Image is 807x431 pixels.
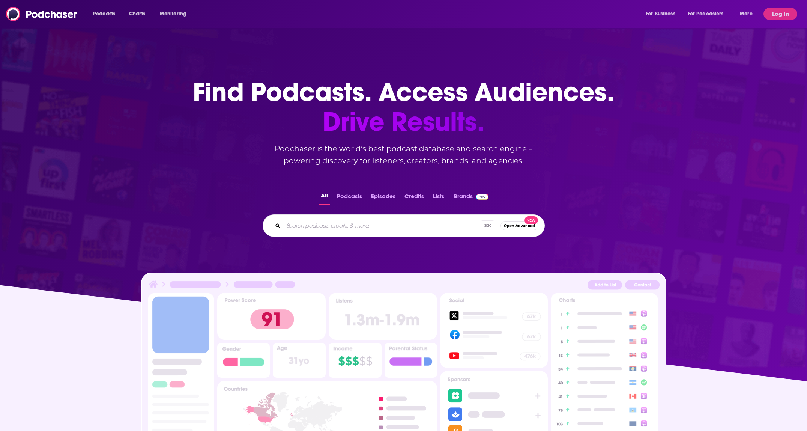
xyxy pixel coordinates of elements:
span: For Business [646,9,675,19]
button: open menu [735,8,762,20]
span: New [524,216,538,224]
input: Search podcasts, credits, & more... [283,220,481,232]
button: Credits [402,191,426,205]
a: Charts [124,8,150,20]
img: Podcast Insights Power score [217,293,326,340]
img: Podcast Insights Listens [329,293,437,340]
a: BrandsPodchaser Pro [454,191,489,205]
div: Search podcasts, credits, & more... [263,214,545,237]
img: Podcast Insights Income [329,343,382,378]
h2: Podchaser is the world’s best podcast database and search engine – powering discovery for listene... [254,143,554,167]
img: Podcast Socials [440,293,547,368]
button: Open AdvancedNew [500,221,538,230]
span: ⌘ K [481,220,494,231]
span: For Podcasters [688,9,724,19]
img: Podcast Insights Header [148,279,660,292]
button: All [319,191,330,205]
button: Log In [763,8,797,20]
button: open menu [88,8,125,20]
span: Monitoring [160,9,186,19]
span: Drive Results. [193,107,614,137]
button: open menu [155,8,196,20]
img: Podcast Insights Age [273,343,326,378]
button: Podcasts [335,191,364,205]
img: Podchaser Pro [476,194,489,200]
span: Podcasts [93,9,115,19]
span: More [740,9,753,19]
button: Lists [431,191,446,205]
img: Podcast Insights Gender [217,343,270,378]
img: Podcast Insights Parental Status [385,343,437,378]
button: Episodes [369,191,398,205]
img: Podchaser - Follow, Share and Rate Podcasts [6,7,78,21]
button: open menu [683,8,735,20]
span: Open Advanced [504,224,535,228]
button: open menu [640,8,685,20]
span: Charts [129,9,145,19]
h1: Find Podcasts. Access Audiences. [193,77,614,137]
